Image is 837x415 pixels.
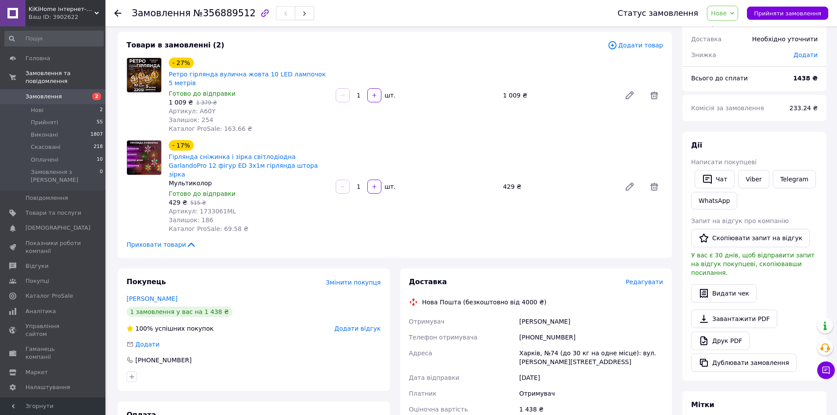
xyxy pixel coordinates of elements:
span: Товари та послуги [25,209,81,217]
span: 429 ₴ [169,199,187,206]
input: Пошук [4,31,104,47]
span: Нове [711,10,727,17]
div: Повернутися назад [114,9,121,18]
button: Чат з покупцем [817,361,835,379]
span: Доставка [691,36,721,43]
span: 233.24 ₴ [790,105,818,112]
a: Друк PDF [691,332,750,350]
span: Налаштування [25,383,70,391]
span: Аналітика [25,307,56,315]
button: Чат [695,170,735,188]
span: 100% [135,325,153,332]
span: Видалити [645,178,663,195]
div: - 27% [169,58,194,68]
span: Скасовані [31,143,61,151]
div: [DATE] [518,370,665,386]
div: [PERSON_NAME] [518,314,665,329]
span: Товари в замовленні (2) [127,41,225,49]
span: №356889512 [193,8,256,18]
a: [PERSON_NAME] [127,295,178,302]
span: Головна [25,54,50,62]
span: Приховати товари [127,240,196,249]
div: Харків, №74 (до 30 кг на одне місце): вул. [PERSON_NAME][STREET_ADDRESS] [518,345,665,370]
span: Доставка [409,278,447,286]
span: 10 [97,156,103,164]
button: Скопіювати запит на відгук [691,229,810,247]
div: шт. [382,182,396,191]
span: 1 009 ₴ [169,99,193,106]
span: Видалити [645,87,663,104]
span: Покупці [25,277,49,285]
a: Ретро гірлянда вулична жовта 10 LED лампочок 5 метрів [169,71,326,87]
span: 218 [94,143,103,151]
span: Телефон отримувача [409,334,478,341]
span: 515 ₴ [190,200,206,206]
span: 55 [97,119,103,126]
a: Редагувати [621,87,638,104]
span: 0 [100,168,103,184]
b: 1438 ₴ [793,75,818,82]
span: 1 379 ₴ [196,100,217,106]
span: Прийняти замовлення [754,10,821,17]
button: Видати чек [691,284,757,303]
span: Платник [409,390,437,397]
span: Маркет [25,368,48,376]
span: Покупець [127,278,166,286]
span: 2 [100,106,103,114]
span: Адреса [409,350,432,357]
div: - 17% [169,140,194,151]
img: Ретро гірлянда вулична жовта 10 LED лампочок 5 метрів [127,58,161,92]
span: [DEMOGRAPHIC_DATA] [25,224,91,232]
span: Каталог ProSale: 69.58 ₴ [169,225,248,232]
div: Необхідно уточнити [747,29,823,49]
div: Нова Пошта (безкоштовно від 4000 ₴) [420,298,549,307]
div: успішних покупок [127,324,214,333]
span: Залишок: 186 [169,217,213,224]
button: Дублювати замовлення [691,354,797,372]
span: Артикул: A60Y [169,108,216,115]
span: Додати [794,51,818,58]
a: Telegram [773,170,816,188]
span: KiKiHome інтернет-магазин якісних товарів для дому [29,5,94,13]
div: Отримувач [518,386,665,401]
img: Гірлянда сніжинка і зірка світлодіодна GarlandoPro 12 фігур ED 3х1м гірлянда штора зірка [127,141,161,175]
span: Каталог ProSale: 163.66 ₴ [169,125,252,132]
div: Ваш ID: 3902622 [29,13,105,21]
span: У вас є 30 днів, щоб відправити запит на відгук покупцеві, скопіювавши посилання. [691,252,815,276]
div: [PHONE_NUMBER] [518,329,665,345]
a: WhatsApp [691,192,737,209]
div: 429 ₴ [500,180,617,193]
span: Замовлення та повідомлення [25,69,105,85]
span: Додати відгук [334,325,380,332]
span: Відгуки [25,262,48,270]
a: Гірлянда сніжинка і зірка світлодіодна GarlandoPro 12 фігур ED 3х1м гірлянда штора зірка [169,153,318,178]
span: Всього до сплати [691,75,748,82]
span: Показники роботи компанії [25,239,81,255]
div: 1 замовлення у вас на 1 438 ₴ [127,307,232,317]
span: Оплачені [31,156,58,164]
span: Готово до відправки [169,90,236,97]
span: Гаманець компанії [25,345,81,361]
span: Дата відправки [409,374,460,381]
span: Отримувач [409,318,445,325]
span: Повідомлення [25,194,68,202]
span: Написати покупцеві [691,159,757,166]
span: Редагувати [626,278,663,285]
div: шт. [382,91,396,100]
span: Запит на відгук про компанію [691,217,789,224]
span: Комісія за замовлення [691,105,764,112]
span: Дії [691,141,702,149]
span: Змінити покупця [326,279,381,286]
span: Готово до відправки [169,190,236,197]
span: Виконані [31,131,58,139]
span: Управління сайтом [25,322,81,338]
span: Додати [135,341,159,348]
span: Оціночна вартість [409,406,468,413]
div: Мультиколор [169,179,329,188]
a: Завантажити PDF [691,310,777,328]
span: Додати товар [608,40,663,50]
span: Артикул: 1733061ML [169,208,236,215]
a: Редагувати [621,178,638,195]
div: 1 009 ₴ [500,89,617,101]
a: Viber [738,170,769,188]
